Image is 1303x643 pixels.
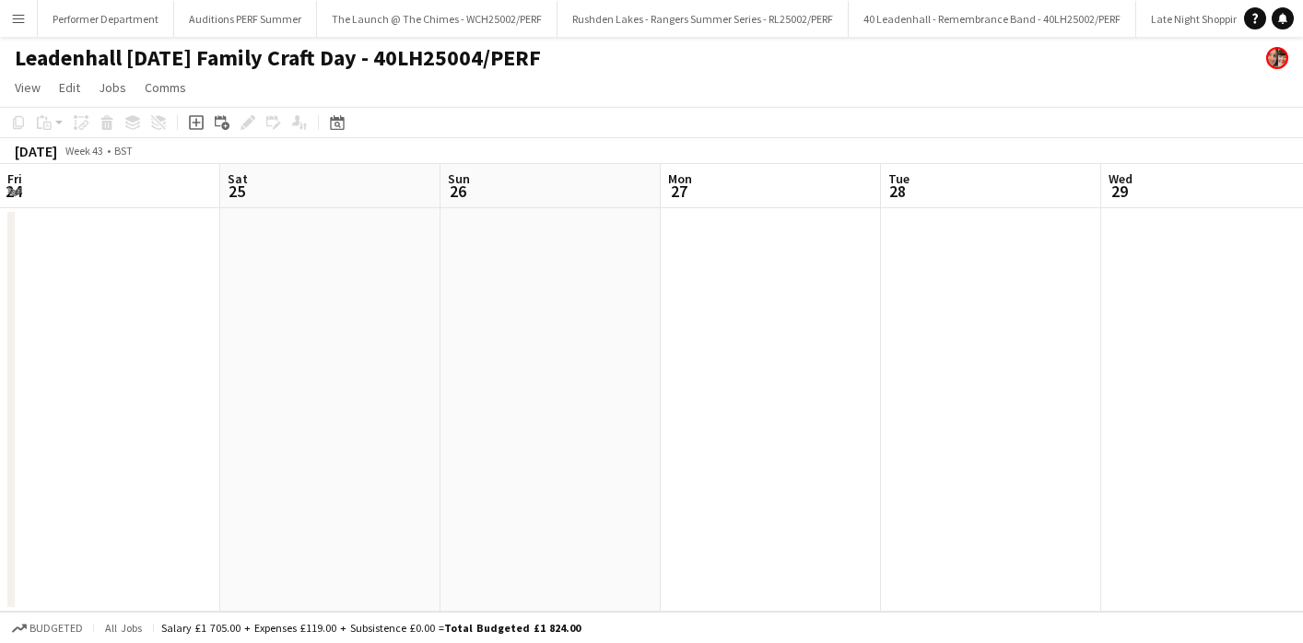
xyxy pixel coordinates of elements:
span: Total Budgeted £1 824.00 [444,621,581,635]
a: View [7,76,48,99]
span: 24 [5,181,22,202]
button: Performer Department [38,1,174,37]
button: Rushden Lakes - Rangers Summer Series - RL25002/PERF [558,1,849,37]
span: 28 [886,181,910,202]
div: [DATE] [15,142,57,160]
span: View [15,79,41,96]
a: Edit [52,76,88,99]
span: Wed [1109,170,1133,187]
a: Jobs [91,76,134,99]
span: Sun [448,170,470,187]
span: Tue [888,170,910,187]
button: Budgeted [9,618,86,638]
span: Sat [228,170,248,187]
span: Mon [668,170,692,187]
span: 26 [445,181,470,202]
span: Jobs [99,79,126,96]
div: BST [114,144,133,158]
span: Budgeted [29,622,83,635]
span: Edit [59,79,80,96]
app-user-avatar: Performer Department [1266,47,1288,69]
button: Auditions PERF Summer [174,1,317,37]
span: 27 [665,181,692,202]
span: Comms [145,79,186,96]
span: All jobs [101,621,146,635]
span: 29 [1106,181,1133,202]
div: Salary £1 705.00 + Expenses £119.00 + Subsistence £0.00 = [161,621,581,635]
a: Comms [137,76,194,99]
button: 40 Leadenhall - Remembrance Band - 40LH25002/PERF [849,1,1136,37]
span: Week 43 [61,144,107,158]
span: 25 [225,181,248,202]
button: The Launch @ The Chimes - WCH25002/PERF [317,1,558,37]
h1: Leadenhall [DATE] Family Craft Day - 40LH25004/PERF [15,44,541,72]
span: Fri [7,170,22,187]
